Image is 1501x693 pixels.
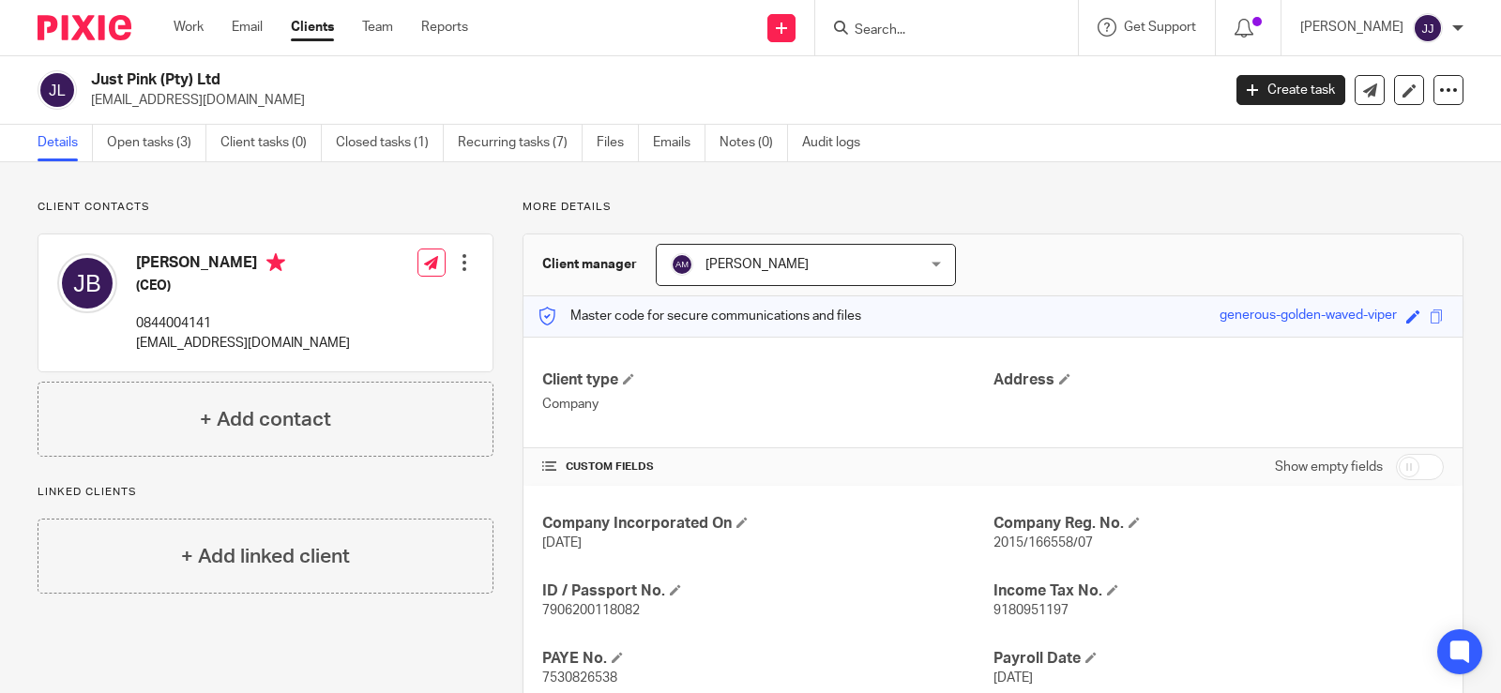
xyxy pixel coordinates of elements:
[671,253,693,276] img: svg%3E
[542,671,617,685] span: 7530826538
[1124,21,1196,34] span: Get Support
[57,253,117,313] img: svg%3E
[653,125,705,161] a: Emails
[91,91,1208,110] p: [EMAIL_ADDRESS][DOMAIN_NAME]
[993,581,1444,601] h4: Income Tax No.
[174,18,204,37] a: Work
[542,649,993,669] h4: PAYE No.
[1220,306,1397,327] div: generous-golden-waved-viper
[542,395,993,414] p: Company
[542,255,637,274] h3: Client manager
[542,370,993,390] h4: Client type
[993,370,1444,390] h4: Address
[802,125,874,161] a: Audit logs
[1413,13,1443,43] img: svg%3E
[136,314,350,333] p: 0844004141
[597,125,639,161] a: Files
[538,307,861,325] p: Master code for secure communications and files
[38,70,77,110] img: svg%3E
[336,125,444,161] a: Closed tasks (1)
[107,125,206,161] a: Open tasks (3)
[220,125,322,161] a: Client tasks (0)
[542,514,993,534] h4: Company Incorporated On
[266,253,285,272] i: Primary
[542,581,993,601] h4: ID / Passport No.
[853,23,1022,39] input: Search
[993,536,1093,550] span: 2015/166558/07
[1275,458,1383,476] label: Show empty fields
[993,514,1444,534] h4: Company Reg. No.
[705,258,809,271] span: [PERSON_NAME]
[91,70,985,90] h2: Just Pink (Pty) Ltd
[1236,75,1345,105] a: Create task
[993,671,1033,685] span: [DATE]
[38,485,493,500] p: Linked clients
[200,405,331,434] h4: + Add contact
[993,649,1444,669] h4: Payroll Date
[993,604,1069,617] span: 9180951197
[136,334,350,353] p: [EMAIL_ADDRESS][DOMAIN_NAME]
[232,18,263,37] a: Email
[421,18,468,37] a: Reports
[542,459,993,475] h4: CUSTOM FIELDS
[720,125,788,161] a: Notes (0)
[542,536,582,550] span: [DATE]
[291,18,334,37] a: Clients
[542,604,640,617] span: 7906200118082
[136,277,350,295] h5: (CEO)
[38,200,493,215] p: Client contacts
[523,200,1463,215] p: More details
[1300,18,1403,37] p: [PERSON_NAME]
[362,18,393,37] a: Team
[38,15,131,40] img: Pixie
[181,542,350,571] h4: + Add linked client
[136,253,350,277] h4: [PERSON_NAME]
[38,125,93,161] a: Details
[458,125,583,161] a: Recurring tasks (7)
